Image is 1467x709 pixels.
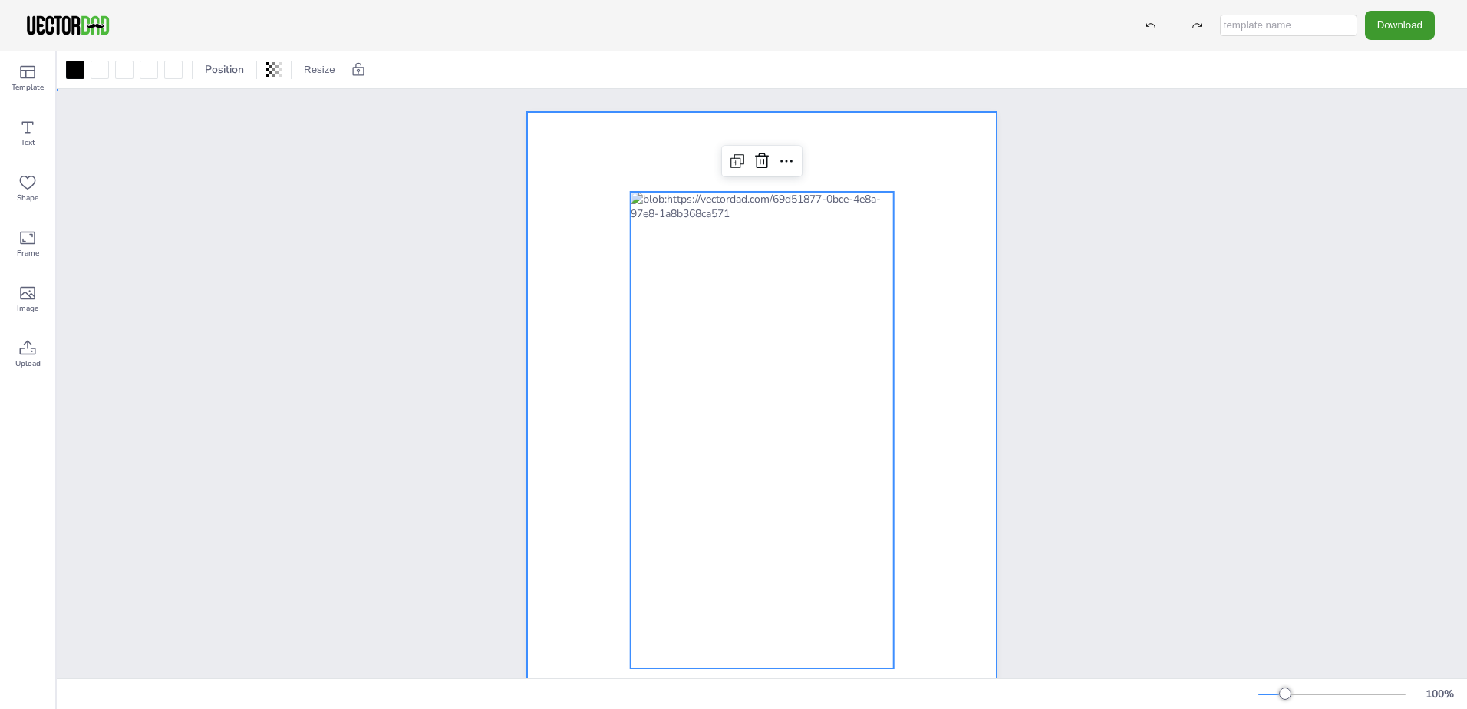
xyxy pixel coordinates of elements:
span: Text [21,137,35,149]
div: 100 % [1421,687,1458,701]
button: Download [1365,11,1435,39]
span: Image [17,302,38,315]
span: Frame [17,247,39,259]
button: Resize [298,58,341,82]
span: Position [202,62,247,77]
span: Upload [15,358,41,370]
span: Shape [17,192,38,204]
span: Template [12,81,44,94]
img: VectorDad-1.png [25,14,111,37]
input: template name [1220,15,1357,36]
